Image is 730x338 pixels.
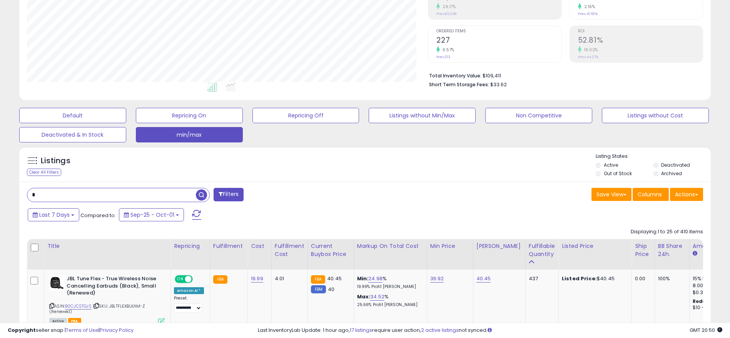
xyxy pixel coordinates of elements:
[252,108,359,123] button: Repricing Off
[213,275,227,284] small: FBA
[562,242,628,250] div: Listed Price
[174,242,207,250] div: Repricing
[661,162,690,168] label: Deactivated
[581,47,598,53] small: 19.02%
[27,169,61,176] div: Clear All Filters
[429,81,489,88] b: Short Term Storage Fees:
[327,275,342,282] span: 40.45
[311,285,326,293] small: FBM
[100,326,134,334] a: Privacy Policy
[251,242,268,250] div: Cost
[604,170,632,177] label: Out of Stock
[213,242,244,250] div: Fulfillment
[49,275,65,291] img: 31bUJwqp6BL._SL40_.jpg
[440,4,456,10] small: 26.17%
[476,242,522,250] div: [PERSON_NAME]
[690,326,722,334] span: 2025-10-9 20:50 GMT
[602,108,709,123] button: Listings without Cost
[311,242,351,258] div: Current Buybox Price
[562,275,597,282] b: Listed Price:
[421,326,459,334] a: 2 active listings
[430,275,444,283] a: 36.92
[275,275,302,282] div: 4.01
[635,242,651,258] div: Ship Price
[436,12,456,16] small: Prev: $3,348
[658,242,686,258] div: BB Share 24h.
[136,108,243,123] button: Repricing On
[39,211,70,219] span: Last 7 Days
[578,55,598,59] small: Prev: 44.37%
[633,188,669,201] button: Columns
[136,127,243,142] button: min/max
[41,156,70,166] h5: Listings
[357,242,424,250] div: Markup on Total Cost
[370,293,384,301] a: 34.52
[635,275,649,282] div: 0.00
[604,162,618,168] label: Active
[369,108,476,123] button: Listings without Min/Max
[638,191,662,198] span: Columns
[49,318,67,325] span: All listings currently available for purchase on Amazon
[490,81,507,88] span: $33.62
[357,275,421,289] div: %
[357,302,421,308] p: 25.66% Profit [PERSON_NAME]
[562,275,626,282] div: $40.45
[174,296,204,313] div: Preset:
[440,47,454,53] small: 6.57%
[485,108,592,123] button: Non Competitive
[350,326,372,334] a: 17 listings
[65,303,92,310] a: B0CJCSTGJS
[354,239,427,269] th: The percentage added to the cost of goods (COGS) that forms the calculator for Min & Max prices.
[28,208,79,221] button: Last 7 Days
[49,275,165,324] div: ASIN:
[47,242,167,250] div: Title
[251,275,263,283] a: 19.99
[174,287,204,294] div: Amazon AI *
[175,276,185,283] span: ON
[670,188,703,201] button: Actions
[328,286,334,293] span: 40
[693,250,697,257] small: Amazon Fees.
[80,212,116,219] span: Compared to:
[661,170,682,177] label: Archived
[68,318,81,325] span: FBA
[119,208,184,221] button: Sep-25 - Oct-01
[130,211,174,219] span: Sep-25 - Oct-01
[436,36,561,46] h2: 227
[66,326,99,334] a: Terms of Use
[357,293,371,300] b: Max:
[436,29,561,33] span: Ordered Items
[596,153,711,160] p: Listing States:
[529,275,553,282] div: 437
[658,275,683,282] div: 100%
[49,303,145,315] span: | SKU: JBLTFLEXBLKAM-Z (Renewed)
[368,275,383,283] a: 24.98
[578,12,598,16] small: Prev: 41.60%
[591,188,631,201] button: Save View
[429,72,481,79] b: Total Inventory Value:
[429,70,697,80] li: $109,411
[8,327,134,334] div: seller snap | |
[19,127,126,142] button: Deactivated & In Stock
[357,293,421,308] div: %
[19,108,126,123] button: Default
[275,242,304,258] div: Fulfillment Cost
[8,326,36,334] strong: Copyright
[357,275,369,282] b: Min:
[258,327,722,334] div: Last InventoryLab Update: 1 hour ago, require user action, not synced.
[357,284,421,289] p: 19.99% Profit [PERSON_NAME]
[430,242,470,250] div: Min Price
[67,275,160,299] b: JBL Tune Flex - True Wireless Noise Cancelling Earbuds (Black), Small (Renewed)
[311,275,325,284] small: FBA
[578,36,703,46] h2: 52.81%
[529,242,555,258] div: Fulfillable Quantity
[476,275,491,283] a: 40.45
[192,276,204,283] span: OFF
[436,55,450,59] small: Prev: 213
[214,188,244,201] button: Filters
[631,228,703,236] div: Displaying 1 to 25 of 410 items
[578,29,703,33] span: ROI
[581,4,595,10] small: 2.16%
